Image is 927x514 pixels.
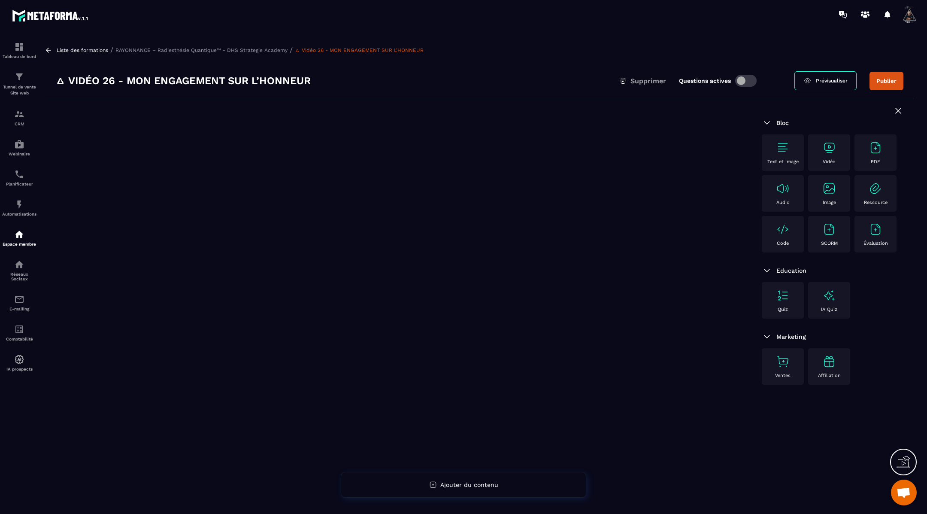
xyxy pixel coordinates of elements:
[14,199,24,210] img: automations
[776,141,790,155] img: text-image no-wra
[776,355,790,368] img: text-image no-wra
[863,240,888,246] p: Évaluation
[14,259,24,270] img: social-network
[2,133,36,163] a: automationsautomationsWebinaire
[2,152,36,156] p: Webinaire
[295,47,424,53] a: 🜂 Vidéo 26 - MON ENGAGEMENT SUR L’HONNEUR
[762,265,772,276] img: arrow-down
[816,78,848,84] span: Prévisualiser
[778,307,788,312] p: Quiz
[2,288,36,318] a: emailemailE-mailing
[891,480,917,505] a: Ouvrir le chat
[823,159,836,164] p: Vidéo
[776,200,790,205] p: Audio
[2,103,36,133] a: formationformationCRM
[2,122,36,126] p: CRM
[290,46,293,54] span: /
[822,141,836,155] img: text-image no-wra
[2,253,36,288] a: social-networksocial-networkRéseaux Sociaux
[115,47,288,53] a: RAYONNANCE – Radiesthésie Quantique™ - DHS Strategie Academy
[14,229,24,240] img: automations
[2,337,36,341] p: Comptabilité
[822,222,836,236] img: text-image no-wra
[2,163,36,193] a: schedulerschedulerPlanificateur
[822,182,836,195] img: text-image no-wra
[110,46,113,54] span: /
[14,354,24,365] img: automations
[776,333,806,340] span: Marketing
[871,159,880,164] p: PDF
[14,42,24,52] img: formation
[14,139,24,149] img: automations
[776,289,790,302] img: text-image no-wra
[2,84,36,96] p: Tunnel de vente Site web
[2,193,36,223] a: automationsautomationsAutomatisations
[869,222,882,236] img: text-image no-wra
[2,223,36,253] a: automationsautomationsEspace membre
[2,307,36,311] p: E-mailing
[821,240,838,246] p: SCORM
[762,332,772,342] img: arrow-down
[55,74,311,88] h3: 🜂 Vidéo 26 - MON ENGAGEMENT SUR L’HONNEUR
[776,222,790,236] img: text-image no-wra
[794,71,857,90] a: Prévisualiser
[822,289,836,302] img: text-image
[2,35,36,65] a: formationformationTableau de bord
[2,242,36,246] p: Espace membre
[2,182,36,186] p: Planificateur
[440,481,498,488] span: Ajouter du contenu
[2,367,36,371] p: IA prospects
[776,267,806,274] span: Education
[2,212,36,216] p: Automatisations
[869,141,882,155] img: text-image no-wra
[14,72,24,82] img: formation
[14,109,24,119] img: formation
[821,307,837,312] p: IA Quiz
[776,119,789,126] span: Bloc
[2,65,36,103] a: formationformationTunnel de vente Site web
[2,54,36,59] p: Tableau de bord
[679,77,731,84] label: Questions actives
[818,373,841,378] p: Affiliation
[14,324,24,335] img: accountant
[776,182,790,195] img: text-image no-wra
[823,200,836,205] p: Image
[2,272,36,281] p: Réseaux Sociaux
[762,118,772,128] img: arrow-down
[14,294,24,304] img: email
[630,77,666,85] span: Supprimer
[2,318,36,348] a: accountantaccountantComptabilité
[775,373,791,378] p: Ventes
[864,200,888,205] p: Ressource
[14,169,24,179] img: scheduler
[12,8,89,23] img: logo
[869,182,882,195] img: text-image no-wra
[869,72,903,90] button: Publier
[767,159,799,164] p: Text et image
[777,240,789,246] p: Code
[57,47,108,53] a: Liste des formations
[822,355,836,368] img: text-image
